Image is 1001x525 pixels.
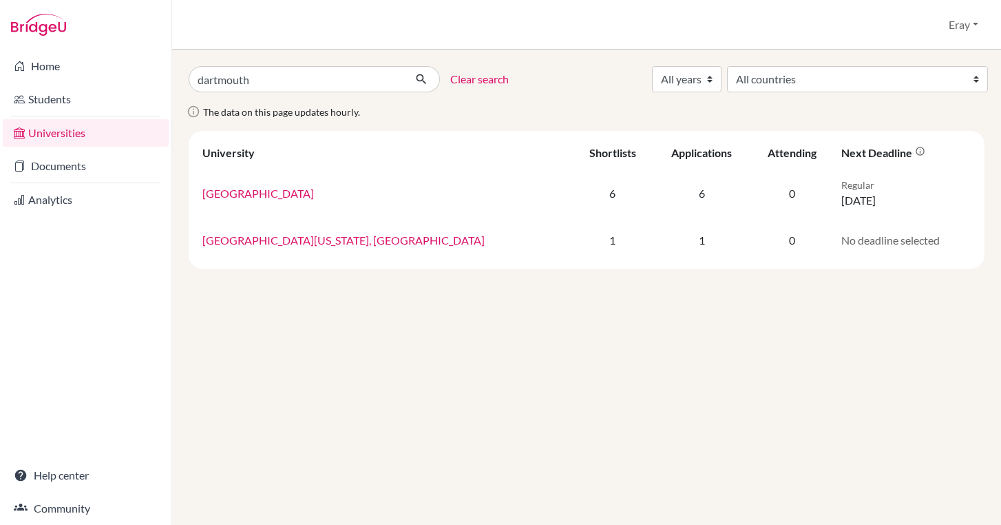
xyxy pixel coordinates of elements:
a: Universities [3,119,169,147]
td: 6 [573,169,653,217]
div: Next deadline [841,146,925,159]
td: 1 [573,217,653,263]
a: Students [3,85,169,113]
a: Help center [3,462,169,489]
img: Bridge-U [11,14,66,36]
a: Analytics [3,186,169,214]
th: University [194,136,573,169]
td: [DATE] [833,169,979,217]
div: Shortlists [589,146,636,159]
td: 1 [653,217,750,263]
input: Search all universities [189,66,404,92]
button: Eray [942,12,984,38]
a: Home [3,52,169,80]
td: 0 [750,217,833,263]
td: 6 [653,169,750,217]
span: The data on this page updates hourly. [203,106,360,118]
td: 0 [750,169,833,217]
a: Clear search [450,71,509,87]
a: [GEOGRAPHIC_DATA][US_STATE], [GEOGRAPHIC_DATA] [202,234,485,247]
p: Regular [841,178,971,192]
a: Documents [3,152,169,180]
div: Attending [768,146,816,159]
a: [GEOGRAPHIC_DATA] [202,187,314,200]
a: Community [3,495,169,522]
span: No deadline selected [841,234,940,247]
div: Applications [671,146,732,159]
